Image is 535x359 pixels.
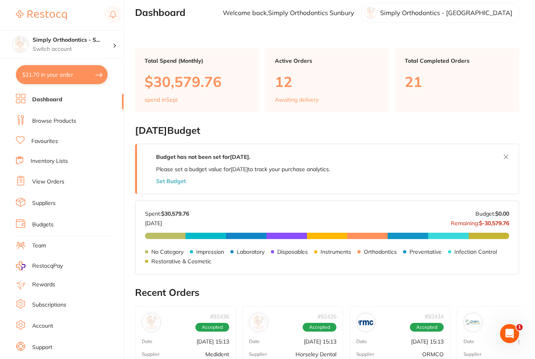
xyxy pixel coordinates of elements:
strong: $0.00 [495,210,509,217]
p: Supplier [356,351,374,357]
a: Dashboard [32,96,62,104]
p: [DATE] 15:13 [411,338,444,345]
a: Account [32,322,53,330]
p: No Category [151,249,183,255]
p: 12 [275,73,380,90]
a: Active Orders12Awaiting delivery [265,48,389,112]
p: Preventative [409,249,442,255]
a: Restocq Logo [16,6,67,24]
p: Instruments [321,249,351,255]
img: Orien dental [465,315,481,330]
h2: Recent Orders [135,287,519,298]
span: Accepted [303,323,336,332]
p: spend in Sept [145,97,178,103]
p: Welcome back, Simply Orthodontics Sunbury [223,9,354,16]
p: Restorative & Cosmetic [151,258,211,264]
img: RestocqPay [16,261,25,270]
a: RestocqPay [16,261,63,270]
a: Budgets [32,221,54,229]
span: 1 [516,324,523,330]
p: Date [249,339,260,344]
p: # 92435 [317,313,336,320]
p: [DATE] 15:13 [197,338,229,345]
a: View Orders [32,178,64,186]
p: Date [356,339,367,344]
p: Supplier [464,351,481,357]
p: # 92436 [210,313,229,320]
p: Date [142,339,153,344]
span: Accepted [410,323,444,332]
p: Total Completed Orders [405,58,510,64]
p: 21 [405,73,510,90]
span: RestocqPay [32,262,63,270]
p: Active Orders [275,58,380,64]
p: Spent: [145,210,189,217]
img: Restocq Logo [16,10,67,20]
iframe: Intercom live chat [500,324,519,343]
button: $21.70 in your order [16,65,108,84]
a: Inventory Lists [31,157,68,165]
img: Medident [144,315,159,330]
p: Please set a budget value for [DATE] to track your purchase analytics. [156,166,330,172]
a: Favourites [31,137,58,145]
p: Simply Orthodontics - [GEOGRAPHIC_DATA] [380,9,512,16]
p: $30,579.76 [145,73,249,90]
strong: $-30,579.76 [479,220,509,227]
h2: Dashboard [135,7,185,18]
p: Date [464,339,474,344]
strong: Budget has not been set for [DATE] . [156,153,250,160]
p: Awaiting delivery [275,97,319,103]
p: Horseley Dental [296,351,336,357]
p: ORMCO [422,351,444,357]
a: Suppliers [32,199,56,207]
p: Budget: [475,210,509,217]
p: Disposables [277,249,308,255]
p: Supplier [249,351,267,357]
strong: $30,579.76 [161,210,189,217]
p: Impression [196,249,224,255]
a: Subscriptions [32,301,66,309]
p: [DATE] [145,217,189,226]
p: [DATE] 15:13 [304,338,336,345]
a: Team [32,242,46,250]
p: Infection Control [454,249,497,255]
p: Switch account [33,45,113,53]
p: Medident [205,351,229,357]
img: ORMCO [358,315,373,330]
h4: Simply Orthodontics - Sydenham [33,36,113,44]
a: Total Completed Orders21 [395,48,519,112]
p: # 92434 [425,313,444,320]
p: Supplier [142,351,160,357]
a: Total Spend (Monthly)$30,579.76spend inSept [135,48,259,112]
a: Support [32,344,52,351]
p: Total Spend (Monthly) [145,58,249,64]
p: Laboratory [237,249,265,255]
button: Set Budget [156,178,186,184]
h2: [DATE] Budget [135,125,519,136]
img: Horseley Dental [251,315,266,330]
p: Orthodontics [364,249,397,255]
a: Browse Products [32,117,76,125]
img: Simply Orthodontics - Sydenham [12,37,28,52]
span: Accepted [195,323,229,332]
a: Rewards [32,281,55,289]
p: Remaining: [451,217,509,226]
